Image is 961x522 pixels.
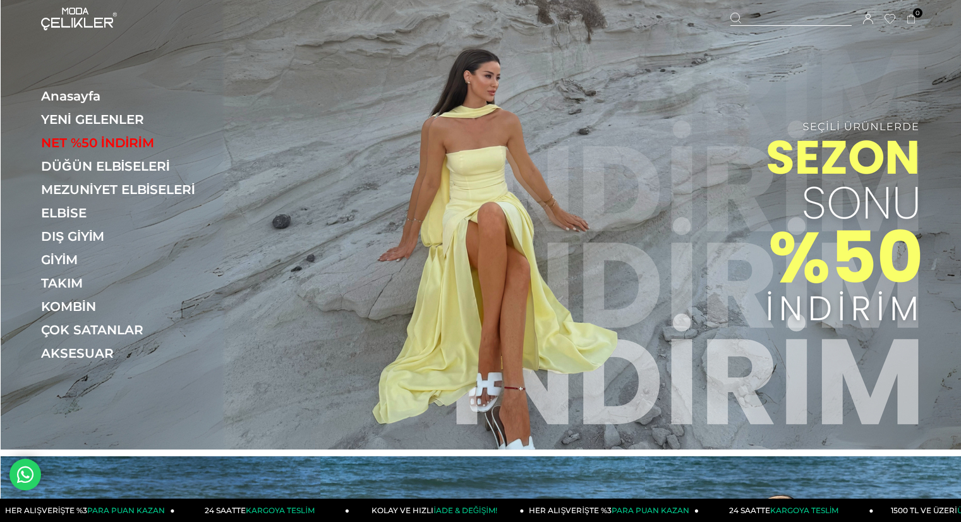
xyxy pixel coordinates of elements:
[41,182,215,197] a: MEZUNİYET ELBİSELERİ
[41,112,215,127] a: YENİ GELENLER
[175,499,350,522] a: 24 SAATTEKARGOYA TESLİM
[41,346,215,361] a: AKSESUAR
[41,135,215,150] a: NET %50 İNDİRİM
[41,276,215,291] a: TAKIM
[246,506,314,515] span: KARGOYA TESLİM
[907,15,916,24] a: 0
[41,8,117,30] img: logo
[433,506,497,515] span: İADE & DEĞİŞİM!
[41,88,215,104] a: Anasayfa
[770,506,838,515] span: KARGOYA TESLİM
[41,252,215,267] a: GİYİM
[524,499,699,522] a: HER ALIŞVERİŞTE %3PARA PUAN KAZAN
[612,506,689,515] span: PARA PUAN KAZAN
[41,159,215,174] a: DÜĞÜN ELBİSELERİ
[349,499,524,522] a: KOLAY VE HIZLIİADE & DEĞİŞİM!
[699,499,874,522] a: 24 SAATTEKARGOYA TESLİM
[41,229,215,244] a: DIŞ GİYİM
[41,322,215,337] a: ÇOK SATANLAR
[913,8,922,18] span: 0
[41,299,215,314] a: KOMBİN
[87,506,165,515] span: PARA PUAN KAZAN
[41,205,215,221] a: ELBİSE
